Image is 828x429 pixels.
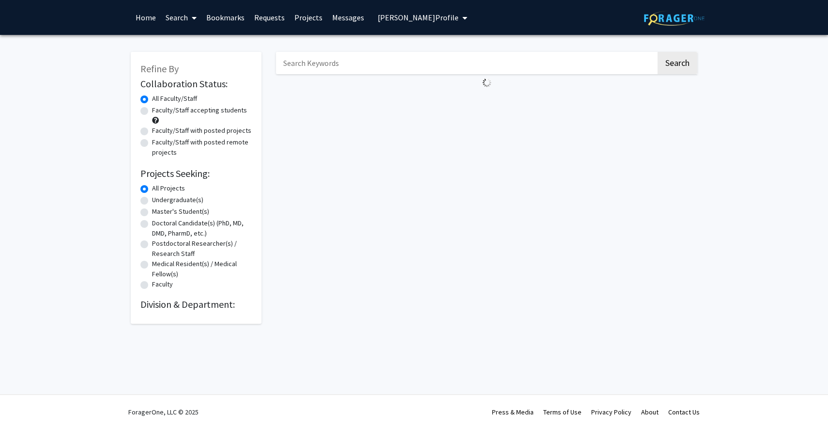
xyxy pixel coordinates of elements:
a: Press & Media [492,408,534,416]
label: Faculty [152,279,173,289]
label: Undergraduate(s) [152,195,203,205]
a: Messages [327,0,369,34]
a: Projects [290,0,327,34]
a: Contact Us [668,408,700,416]
label: Master's Student(s) [152,207,209,217]
span: [PERSON_NAME] Profile [378,13,459,22]
button: Search [658,52,697,74]
label: Postdoctoral Researcher(s) / Research Staff [152,238,252,259]
a: About [641,408,659,416]
h2: Division & Department: [140,299,252,310]
label: Faculty/Staff accepting students [152,105,247,115]
label: Medical Resident(s) / Medical Fellow(s) [152,259,252,279]
input: Search Keywords [276,52,656,74]
label: Faculty/Staff with posted remote projects [152,137,252,158]
nav: Page navigation [276,91,697,113]
label: All Faculty/Staff [152,94,197,104]
a: Terms of Use [543,408,582,416]
a: Home [131,0,161,34]
span: Refine By [140,63,179,75]
h2: Projects Seeking: [140,168,252,179]
label: Doctoral Candidate(s) (PhD, MD, DMD, PharmD, etc.) [152,218,252,238]
label: All Projects [152,183,185,193]
a: Privacy Policy [591,408,631,416]
a: Bookmarks [201,0,249,34]
img: ForagerOne Logo [644,11,705,26]
h2: Collaboration Status: [140,78,252,90]
a: Requests [249,0,290,34]
img: Loading [478,74,495,91]
div: ForagerOne, LLC © 2025 [128,395,199,429]
label: Faculty/Staff with posted projects [152,126,251,136]
a: Search [161,0,201,34]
